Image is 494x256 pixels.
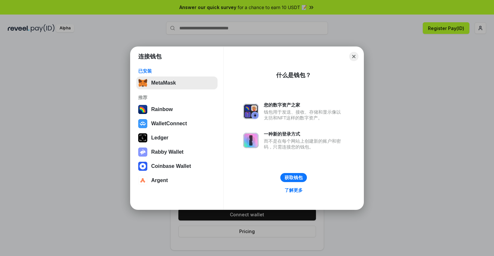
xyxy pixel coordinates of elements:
button: WalletConnect [136,117,218,130]
div: 了解更多 [285,187,303,193]
div: 钱包用于发送、接收、存储和显示像以太坊和NFT这样的数字资产。 [264,109,344,121]
img: svg+xml,%3Csvg%20fill%3D%22none%22%20height%3D%2233%22%20viewBox%3D%220%200%2035%2033%22%20width%... [138,78,147,87]
button: Argent [136,174,218,187]
img: svg+xml,%3Csvg%20width%3D%22120%22%20height%3D%22120%22%20viewBox%3D%220%200%20120%20120%22%20fil... [138,105,147,114]
div: 一种新的登录方式 [264,131,344,137]
img: svg+xml,%3Csvg%20xmlns%3D%22http%3A%2F%2Fwww.w3.org%2F2000%2Fsvg%22%20fill%3D%22none%22%20viewBox... [243,104,259,119]
button: Ledger [136,131,218,144]
img: svg+xml,%3Csvg%20xmlns%3D%22http%3A%2F%2Fwww.w3.org%2F2000%2Fsvg%22%20fill%3D%22none%22%20viewBox... [243,133,259,148]
div: 已安装 [138,68,216,74]
button: Rainbow [136,103,218,116]
img: svg+xml,%3Csvg%20xmlns%3D%22http%3A%2F%2Fwww.w3.org%2F2000%2Fsvg%22%20fill%3D%22none%22%20viewBox... [138,148,147,157]
div: Rabby Wallet [151,149,184,155]
div: 获取钱包 [285,175,303,180]
button: Close [349,52,358,61]
button: Coinbase Wallet [136,160,218,173]
div: Argent [151,178,168,183]
img: svg+xml,%3Csvg%20width%3D%2228%22%20height%3D%2228%22%20viewBox%3D%220%200%2028%2028%22%20fill%3D... [138,162,147,171]
div: 推荐 [138,95,216,100]
div: WalletConnect [151,121,187,127]
img: svg+xml,%3Csvg%20xmlns%3D%22http%3A%2F%2Fwww.w3.org%2F2000%2Fsvg%22%20width%3D%2228%22%20height%3... [138,133,147,142]
div: 什么是钱包？ [276,71,311,79]
div: Coinbase Wallet [151,163,191,169]
button: Rabby Wallet [136,146,218,159]
div: MetaMask [151,80,176,86]
div: Ledger [151,135,168,141]
a: 了解更多 [281,186,307,194]
button: MetaMask [136,77,218,89]
img: svg+xml,%3Csvg%20width%3D%2228%22%20height%3D%2228%22%20viewBox%3D%220%200%2028%2028%22%20fill%3D... [138,119,147,128]
h1: 连接钱包 [138,53,162,60]
div: 您的数字资产之家 [264,102,344,108]
div: Rainbow [151,107,173,112]
img: svg+xml,%3Csvg%20width%3D%2228%22%20height%3D%2228%22%20viewBox%3D%220%200%2028%2028%22%20fill%3D... [138,176,147,185]
div: 而不是在每个网站上创建新的账户和密码，只需连接您的钱包。 [264,138,344,150]
button: 获取钱包 [280,173,307,182]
